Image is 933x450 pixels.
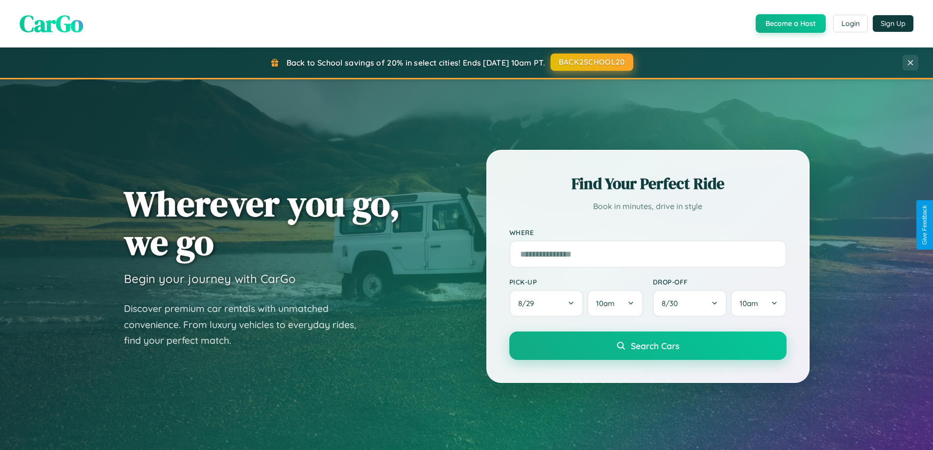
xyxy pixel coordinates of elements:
button: Login [833,15,868,32]
span: 10am [740,299,758,308]
button: 8/29 [509,290,584,317]
button: Search Cars [509,332,787,360]
p: Book in minutes, drive in style [509,199,787,213]
button: 8/30 [653,290,727,317]
div: Give Feedback [921,205,928,245]
p: Discover premium car rentals with unmatched convenience. From luxury vehicles to everyday rides, ... [124,301,369,349]
button: Become a Host [756,14,826,33]
span: Search Cars [631,340,679,351]
button: BACK2SCHOOL20 [550,53,633,71]
button: 10am [587,290,643,317]
label: Drop-off [653,278,787,286]
h3: Begin your journey with CarGo [124,271,296,286]
span: CarGo [20,7,83,40]
label: Where [509,228,787,237]
span: 8 / 30 [662,299,683,308]
button: Sign Up [873,15,913,32]
span: 8 / 29 [518,299,539,308]
h1: Wherever you go, we go [124,184,400,261]
label: Pick-up [509,278,643,286]
span: 10am [596,299,615,308]
h2: Find Your Perfect Ride [509,173,787,194]
span: Back to School savings of 20% in select cities! Ends [DATE] 10am PT. [287,58,545,68]
button: 10am [731,290,786,317]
